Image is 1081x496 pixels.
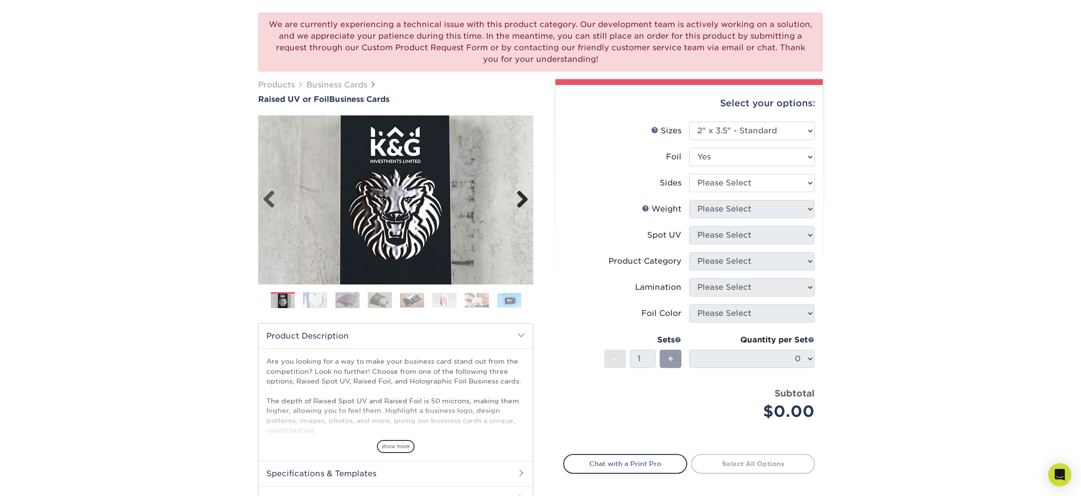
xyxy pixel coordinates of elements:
div: Sets [604,334,681,346]
div: Lamination [635,282,681,293]
a: Business Cards [306,80,367,89]
div: Product Category [609,255,681,267]
img: Business Cards 03 [335,292,360,309]
img: Business Cards 05 [400,293,424,308]
a: Select All Options [691,454,815,473]
a: Products [258,80,295,89]
span: show more [377,440,415,453]
div: Sizes [651,125,681,137]
div: Select your options: [563,85,815,122]
a: Raised UV or FoilBusiness Cards [258,95,533,104]
img: Business Cards 02 [303,292,327,309]
div: Sides [660,177,681,189]
a: Chat with a Print Pro [563,454,687,473]
div: Open Intercom Messenger [1048,463,1071,486]
h2: Product Description [259,324,533,348]
img: Business Cards 08 [497,293,521,308]
h1: Business Cards [258,95,533,104]
strong: Subtotal [775,388,815,398]
img: Raised UV or Foil 01 [258,62,533,338]
img: Business Cards 06 [432,293,457,308]
img: Business Cards 01 [271,289,295,313]
span: + [667,352,674,366]
div: $0.00 [696,400,815,423]
div: Quantity per Set [689,334,815,346]
span: - [613,352,617,366]
img: Business Cards 04 [368,292,392,309]
div: Spot UV [647,229,681,241]
img: Business Cards 07 [465,293,489,308]
div: We are currently experiencing a technical issue with this product category. Our development team ... [258,13,823,71]
div: Foil [666,151,681,163]
h2: Specifications & Templates [259,461,533,486]
span: Raised UV or Foil [258,95,329,104]
div: Foil Color [641,308,681,319]
div: Weight [642,203,681,215]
